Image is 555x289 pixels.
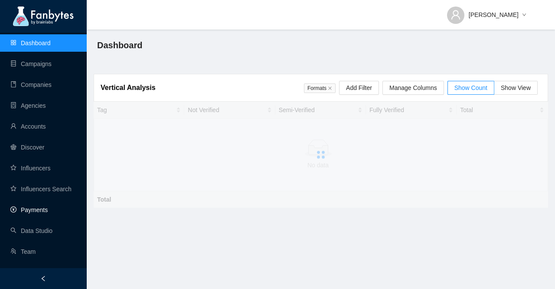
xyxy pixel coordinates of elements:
a: pay-circlePayments [10,206,48,213]
span: Dashboard [97,38,142,52]
span: Show View [501,84,531,91]
button: Add Filter [339,81,379,95]
a: starInfluencers Search [10,186,72,193]
a: containerAgencies [10,102,46,109]
a: usergroup-addTeam [10,248,36,255]
a: radar-chartDiscover [10,144,44,151]
a: userAccounts [10,123,46,130]
span: Show Count [454,84,487,91]
a: starInfluencers [10,165,50,172]
button: [PERSON_NAME]down [440,4,533,18]
button: Manage Columns [382,81,444,95]
span: user [451,10,461,20]
a: databaseCampaigns [10,60,52,67]
a: searchData Studio [10,227,52,234]
span: down [522,13,526,18]
a: appstoreDashboard [10,40,51,47]
span: [PERSON_NAME] [469,10,519,20]
span: left [40,276,46,282]
span: Formats [304,83,336,93]
span: close [328,86,332,90]
a: bookCompanies [10,81,52,88]
article: Vertical Analysis [101,82,156,93]
span: Manage Columns [389,83,437,93]
span: Add Filter [346,83,372,93]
